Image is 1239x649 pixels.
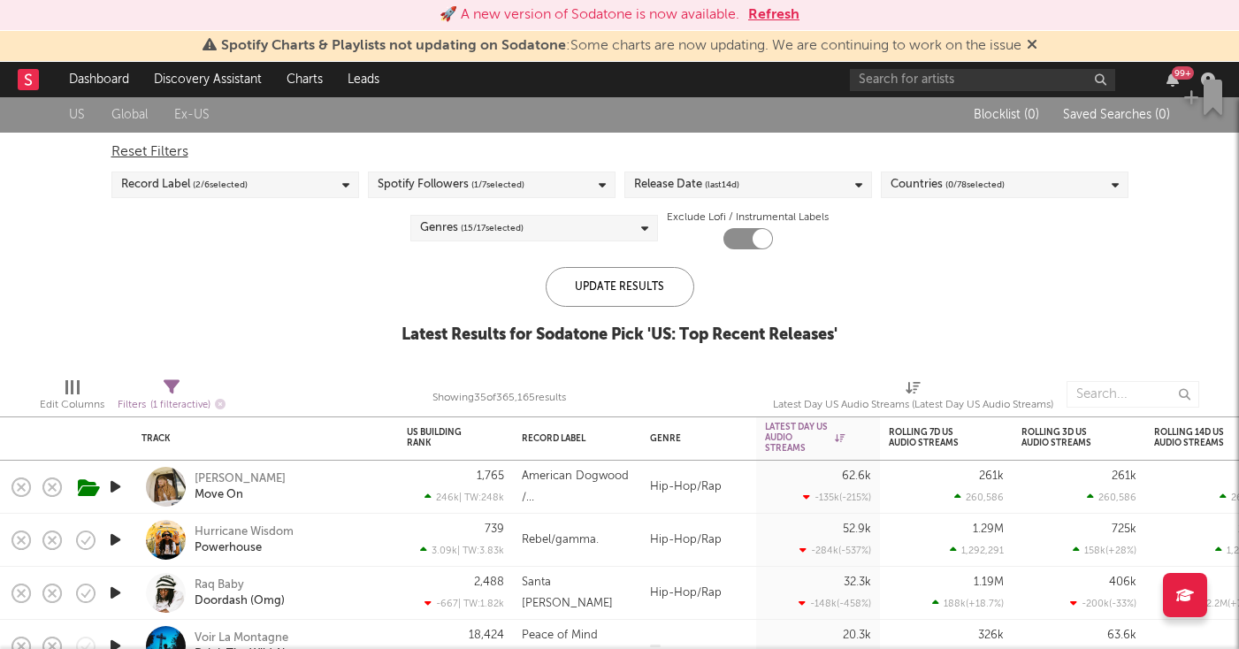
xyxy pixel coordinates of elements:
[1155,109,1170,121] span: ( 0 )
[1112,523,1136,535] div: 725k
[799,545,871,556] div: -284k ( -537 % )
[378,174,524,195] div: Spotify Followers
[420,218,524,239] div: Genres
[954,492,1004,503] div: 260,586
[1109,576,1136,588] div: 406k
[440,4,739,26] div: 🚀 A new version of Sodatone is now available.
[1087,492,1136,503] div: 260,586
[843,523,871,535] div: 52.9k
[945,174,1005,195] span: ( 0 / 78 selected)
[432,387,566,408] div: Showing 35 of 365,165 results
[432,372,566,424] div: Showing 35 of 365,165 results
[40,394,104,416] div: Edit Columns
[974,109,1039,121] span: Blocklist
[932,598,1004,609] div: 188k ( +18.7 % )
[773,372,1053,424] div: Latest Day US Audio Streams (Latest Day US Audio Streams)
[141,62,274,97] a: Discovery Assistant
[1166,73,1179,87] button: 99+
[973,523,1004,535] div: 1.29M
[461,218,524,239] span: ( 15 / 17 selected)
[1112,470,1136,482] div: 261k
[748,4,799,26] button: Refresh
[1021,427,1110,448] div: Rolling 3D US Audio Streams
[641,461,756,514] div: Hip-Hop/Rap
[1070,598,1136,609] div: -200k ( -33 % )
[705,174,739,195] span: (last 14 d)
[522,572,632,615] div: Santa [PERSON_NAME]
[402,324,837,346] div: Latest Results for Sodatone Pick ' US: Top Recent Releases '
[1024,109,1039,121] span: ( 0 )
[773,394,1053,416] div: Latest Day US Audio Streams (Latest Day US Audio Streams)
[195,524,294,540] a: Hurricane Wisdom
[193,174,248,195] span: ( 2 / 6 selected)
[407,545,504,556] div: 3.09k | TW: 3.83k
[474,576,504,588] div: 2,488
[407,427,478,448] div: US Building Rank
[121,174,248,195] div: Record Label
[274,62,335,97] a: Charts
[546,267,694,307] div: Update Results
[641,567,756,620] div: Hip-Hop/Rap
[650,433,738,444] div: Genre
[634,174,739,195] div: Release Date
[471,174,524,195] span: ( 1 / 7 selected)
[195,471,286,487] a: [PERSON_NAME]
[1067,381,1199,408] input: Search...
[1027,39,1037,53] span: Dismiss
[891,174,1005,195] div: Countries
[1073,545,1136,556] div: 158k ( +28 % )
[978,630,1004,641] div: 326k
[407,598,504,609] div: -667 | TW: 1.82k
[979,470,1004,482] div: 261k
[799,598,871,609] div: -148k ( -458 % )
[522,433,606,444] div: Record Label
[118,394,226,416] div: Filters
[221,39,566,53] span: Spotify Charts & Playlists not updating on Sodatone
[522,466,632,508] div: American Dogwood / [GEOGRAPHIC_DATA]
[195,487,243,503] a: Move On
[1063,109,1170,121] span: Saved Searches
[1107,630,1136,641] div: 63.6k
[335,62,392,97] a: Leads
[141,433,380,444] div: Track
[40,372,104,424] div: Edit Columns
[1058,108,1170,122] button: Saved Searches (0)
[765,422,845,454] div: Latest Day US Audio Streams
[195,630,288,646] a: Voir La Montagne
[118,372,226,424] div: Filters(1 filter active)
[667,207,829,228] label: Exclude Lofi / Instrumental Labels
[111,141,1128,163] div: Reset Filters
[57,62,141,97] a: Dashboard
[195,593,285,609] a: Doordash (Omg)
[1172,66,1194,80] div: 99 +
[641,514,756,567] div: Hip-Hop/Rap
[844,576,871,588] div: 32.3k
[522,530,599,551] div: Rebel/gamma.
[195,540,262,556] a: Powerhouse
[842,470,871,482] div: 62.6k
[950,545,1004,556] div: 1,292,291
[111,104,148,126] a: Global
[174,104,210,126] a: Ex-US
[477,470,504,482] div: 1,765
[150,401,210,410] span: ( 1 filter active)
[850,69,1115,91] input: Search for artists
[485,523,504,535] div: 739
[195,577,244,593] a: Raq Baby
[469,630,504,641] div: 18,424
[974,576,1004,588] div: 1.19M
[803,492,871,503] div: -135k ( -215 % )
[889,427,977,448] div: Rolling 7D US Audio Streams
[221,39,1021,53] span: : Some charts are now updating. We are continuing to work on the issue
[407,492,504,503] div: 246k | TW: 248k
[69,104,85,126] a: US
[843,630,871,641] div: 20.3k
